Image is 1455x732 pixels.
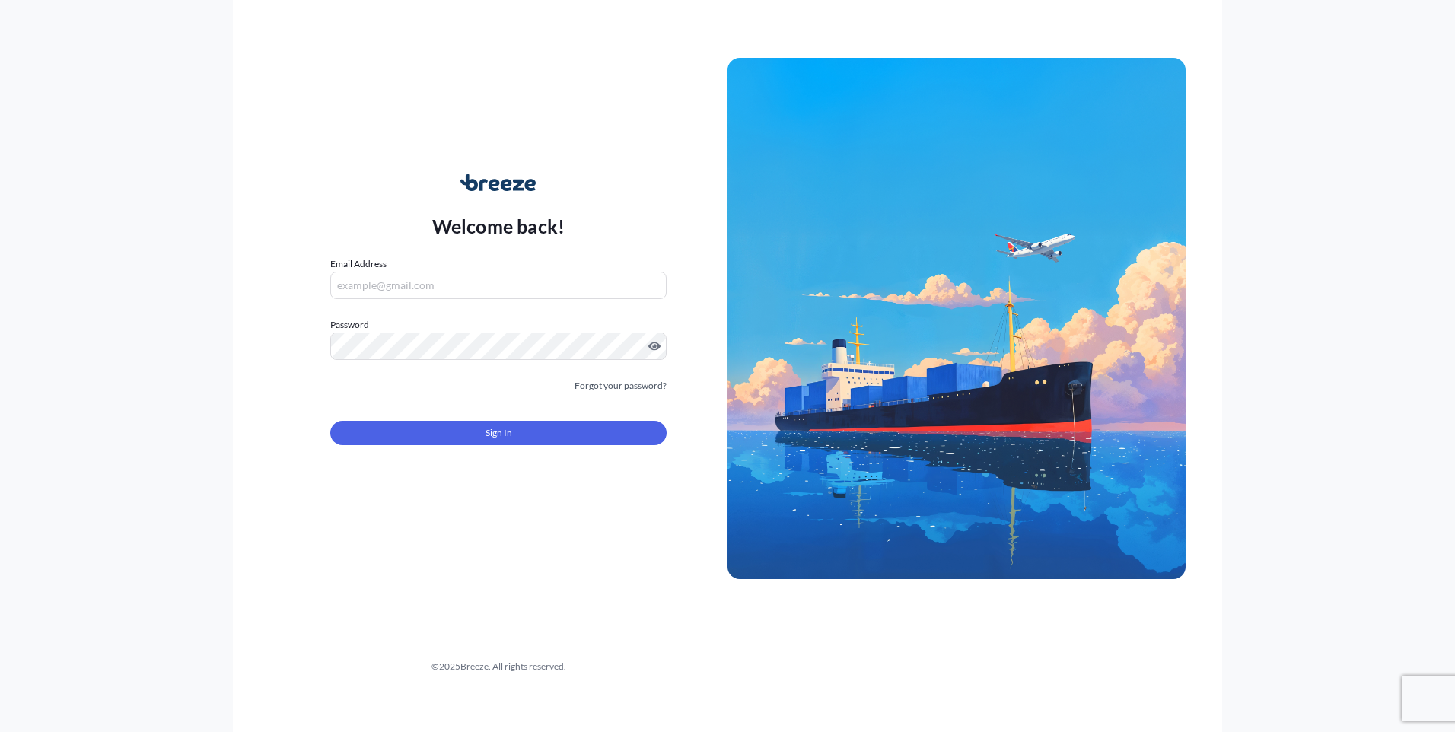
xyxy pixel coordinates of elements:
[330,317,667,333] label: Password
[648,340,661,352] button: Show password
[727,58,1186,578] img: Ship illustration
[330,256,387,272] label: Email Address
[432,214,565,238] p: Welcome back!
[330,421,667,445] button: Sign In
[330,272,667,299] input: example@gmail.com
[575,378,667,393] a: Forgot your password?
[486,425,512,441] span: Sign In
[269,659,727,674] div: © 2025 Breeze. All rights reserved.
